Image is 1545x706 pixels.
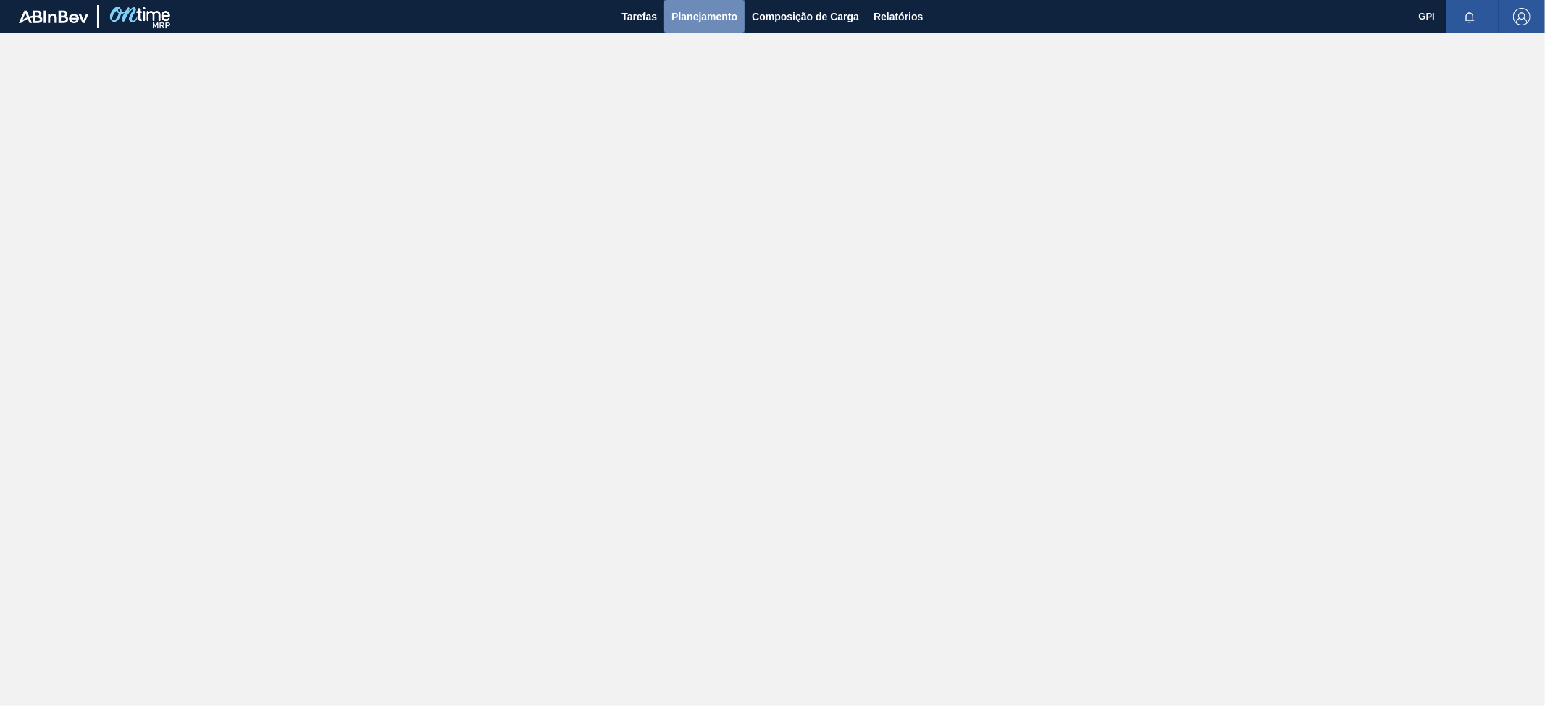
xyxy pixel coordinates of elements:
[19,10,88,23] img: TNhmsLtSVTkK8tSr43FrP2fwEKptu5GPRR3wAAAABJRU5ErkJggg==
[621,8,657,25] span: Tarefas
[874,8,923,25] span: Relatórios
[1446,7,1493,27] button: Notificações
[1513,8,1531,25] img: Logout
[671,8,737,25] span: Planejamento
[752,8,859,25] span: Composição de Carga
